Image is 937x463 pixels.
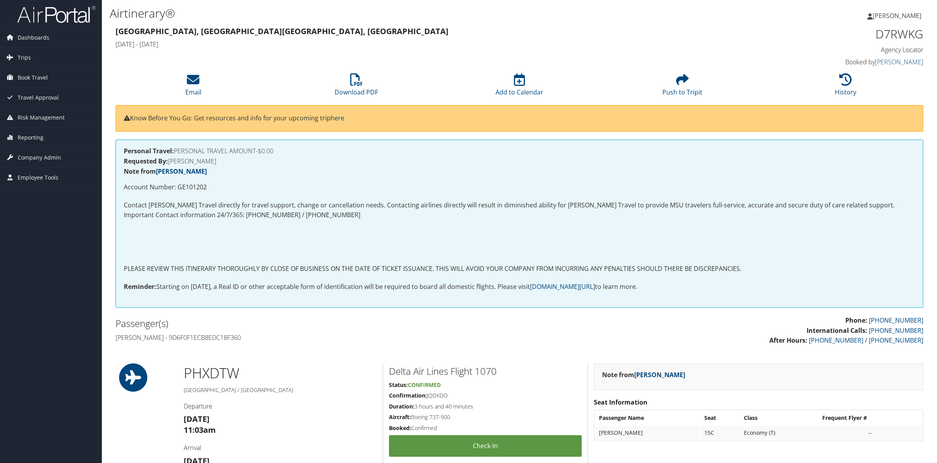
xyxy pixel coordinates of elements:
span: Confirmed [408,381,441,389]
p: Know Before You Go: Get resources and info for your upcoming trip [124,113,915,123]
a: [PHONE_NUMBER] [869,316,923,325]
span: Book Travel [18,68,48,87]
a: Check-in [389,435,582,457]
a: [PHONE_NUMBER] [869,326,923,335]
h5: Confirmed [389,424,582,432]
h2: Passenger(s) [116,317,514,330]
span: Company Admin [18,148,61,167]
span: Risk Management [18,108,65,127]
strong: Requested By: [124,157,168,165]
strong: [DATE] [184,414,210,424]
a: [DOMAIN_NAME][URL] [530,282,595,291]
h4: [PERSON_NAME] [124,158,915,164]
a: [PHONE_NUMBER] / [PHONE_NUMBER] [809,336,923,345]
td: 15C [700,426,739,440]
p: PLEASE REVIEW THIS ITINERARY THOROUGHLY BY CLOSE OF BUSINESS ON THE DATE OF TICKET ISSUANCE. THIS... [124,264,915,274]
strong: Status: [389,381,408,389]
th: Passenger Name [595,411,700,425]
h1: PHX DTW [184,363,377,383]
a: Add to Calendar [496,78,543,96]
a: Push to Tripit [662,78,702,96]
strong: International Calls: [807,326,867,335]
a: here [331,114,344,122]
strong: Booked: [389,424,411,432]
span: Reporting [18,128,43,147]
h2: Delta Air Lines Flight 1070 [389,365,582,378]
h1: Airtinerary® [110,5,656,22]
span: Dashboards [18,28,49,47]
a: [PERSON_NAME] [867,4,929,27]
a: [PERSON_NAME] [634,370,685,379]
p: Starting on [DATE], a Real ID or other acceptable form of identification will be required to boar... [124,282,915,292]
img: airportal-logo.png [17,5,96,24]
strong: After Hours: [769,336,807,345]
th: Seat [700,411,739,425]
th: Class [740,411,818,425]
a: Email [185,78,201,96]
span: [PERSON_NAME] [873,11,921,20]
h4: Booked by [730,58,923,66]
h4: [PERSON_NAME] - 9D6F0F1ECB8EDC18F360 [116,333,514,342]
td: [PERSON_NAME] [595,426,700,440]
strong: 11:03am [184,425,216,435]
strong: Seat Information [594,398,648,407]
span: Employee Tools [18,168,58,187]
h5: [GEOGRAPHIC_DATA] / [GEOGRAPHIC_DATA] [184,386,377,394]
h5: 3 hours and 40 minutes [389,403,582,410]
a: [PERSON_NAME] [875,58,923,66]
h1: D7RWKG [730,26,923,42]
span: Trips [18,48,31,67]
p: Account Number: GE101202 [124,182,915,192]
h5: Boeing 737-900 [389,413,582,421]
h5: JQDXDO [389,392,582,399]
h4: [DATE] - [DATE] [116,40,718,49]
strong: Confirmation: [389,392,427,399]
h4: Agency Locator [730,45,923,54]
th: Frequent Flyer # [818,411,922,425]
p: Contact [PERSON_NAME] Travel directly for travel support, change or cancellation needs. Contactin... [124,200,915,220]
strong: Duration: [389,403,414,410]
h4: Departure [184,402,377,410]
strong: Aircraft: [389,413,411,421]
h4: Arrival [184,443,377,452]
h4: PERSONAL TRAVEL AMOUNT-$0.00 [124,148,915,154]
span: Travel Approval [18,88,59,107]
strong: Personal Travel: [124,147,174,155]
strong: Reminder: [124,282,156,291]
strong: [GEOGRAPHIC_DATA], [GEOGRAPHIC_DATA] [GEOGRAPHIC_DATA], [GEOGRAPHIC_DATA] [116,26,449,36]
div: -- [822,429,918,436]
a: History [835,78,856,96]
td: Economy (T) [740,426,818,440]
a: Download PDF [335,78,378,96]
strong: Phone: [845,316,867,325]
strong: Note from [124,167,207,176]
strong: Note from [602,370,685,379]
a: [PERSON_NAME] [156,167,207,176]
